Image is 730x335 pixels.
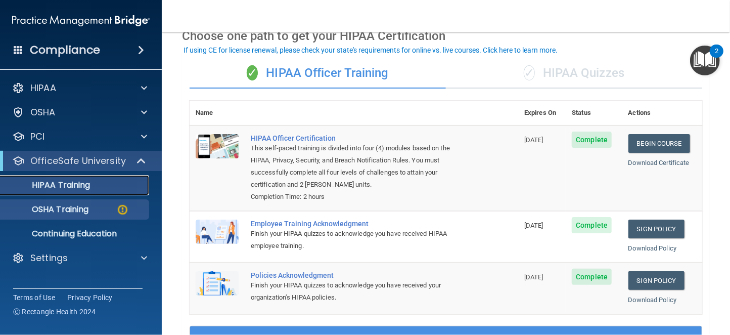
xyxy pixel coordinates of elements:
[184,47,558,54] div: If using CE for license renewal, please check your state's requirements for online vs. live cours...
[12,11,150,31] img: PMB logo
[524,136,543,144] span: [DATE]
[251,228,468,252] div: Finish your HIPAA quizzes to acknowledge you have received HIPAA employee training.
[251,279,468,304] div: Finish your HIPAA quizzes to acknowledge you have received your organization’s HIPAA policies.
[251,142,468,191] div: This self-paced training is divided into four (4) modules based on the HIPAA, Privacy, Security, ...
[251,134,468,142] a: HIPAA Officer Certification
[251,191,468,203] div: Completion Time: 2 hours
[518,101,566,125] th: Expires On
[251,271,468,279] div: Policies Acknowledgment
[251,220,468,228] div: Employee Training Acknowledgment
[12,131,147,143] a: PCI
[12,82,147,94] a: HIPAA
[524,222,543,229] span: [DATE]
[572,217,612,233] span: Complete
[446,58,702,89] div: HIPAA Quizzes
[7,229,145,239] p: Continuing Education
[30,131,44,143] p: PCI
[12,155,147,167] a: OfficeSafe University
[116,203,129,216] img: warning-circle.0cc9ac19.png
[30,252,68,264] p: Settings
[628,220,685,238] a: Sign Policy
[190,101,245,125] th: Name
[628,159,690,166] a: Download Certificate
[182,45,559,55] button: If using CE for license renewal, please check your state's requirements for online vs. live cours...
[13,307,96,317] span: Ⓒ Rectangle Health 2024
[30,43,100,57] h4: Compliance
[715,51,718,64] div: 2
[566,101,622,125] th: Status
[182,21,710,51] div: Choose one path to get your HIPAA Certification
[572,132,612,148] span: Complete
[690,46,720,75] button: Open Resource Center, 2 new notifications
[30,106,56,118] p: OSHA
[524,273,543,281] span: [DATE]
[13,292,55,303] a: Terms of Use
[67,292,113,303] a: Privacy Policy
[628,134,690,153] a: Begin Course
[524,65,535,80] span: ✓
[247,65,258,80] span: ✓
[190,58,446,89] div: HIPAA Officer Training
[628,244,677,252] a: Download Policy
[12,106,147,118] a: OSHA
[12,252,147,264] a: Settings
[556,264,718,304] iframe: Drift Widget Chat Controller
[622,101,702,125] th: Actions
[7,204,88,215] p: OSHA Training
[30,155,126,167] p: OfficeSafe University
[7,180,90,190] p: HIPAA Training
[30,82,56,94] p: HIPAA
